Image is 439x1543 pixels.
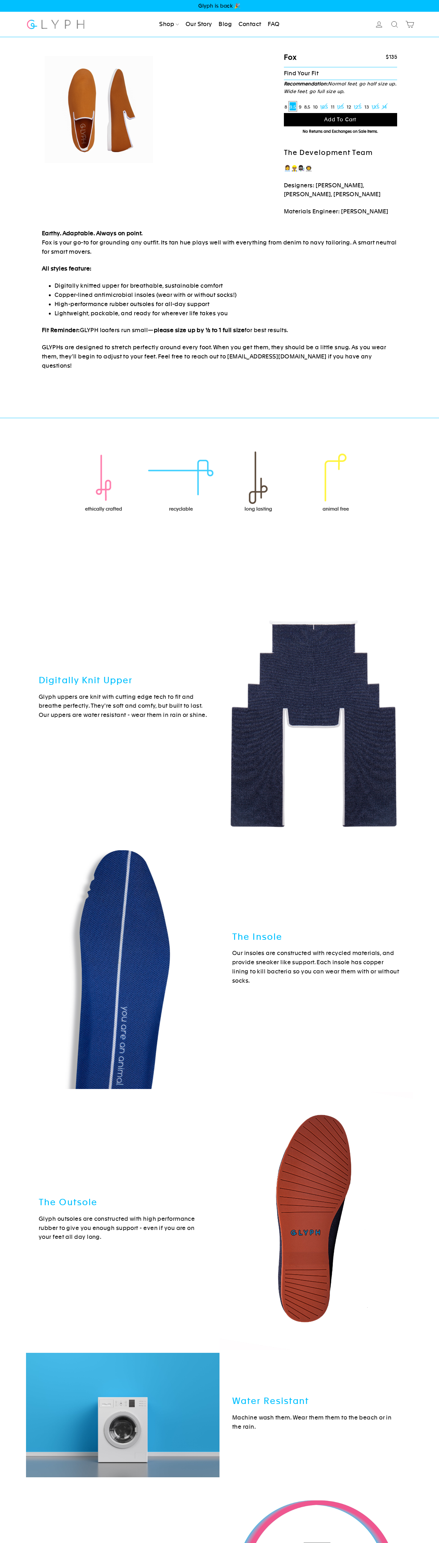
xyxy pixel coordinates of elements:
label: 12 [346,102,352,111]
h3: The Insole [232,931,400,942]
p: 👩‍💼👷🏽‍♂️👩🏿‍🔬👨‍🚀 [284,164,397,173]
img: Glyph [26,16,85,33]
label: 9.5 [289,102,297,111]
p: Materials Engineer: [PERSON_NAME] [284,207,397,216]
li: High-performance rubber outsoles for all-day support [55,300,397,309]
a: Our Story [183,17,215,31]
li: Lightweight, packable, and ready for wherever life takes you [55,309,397,318]
img: Angle_9._adjust_crop.jpg [219,1092,413,1350]
span: Add to cart [324,117,357,123]
label: 13.5 [371,102,380,111]
p: Designers: [PERSON_NAME], [PERSON_NAME], [PERSON_NAME] [284,181,397,199]
p: Our insoles are constructed with recycled materials, and provide sneaker like support. Each insol... [232,949,400,985]
span: Fox is your go-to for grounding any outfit. Its tan hue plays well with everything from denim to ... [42,239,397,255]
ul: Primary [157,17,282,31]
p: Glyph outsoles are constructed with high performance rubber to give you enough support - even if ... [39,1214,207,1242]
div: ethically crafted [65,450,142,512]
h3: The Outsole [39,1196,207,1208]
span: $135 [386,54,397,60]
label: 10.5 [319,102,329,111]
label: 14 [382,102,387,111]
a: Contact [236,17,264,31]
div: recyclable [142,450,219,512]
a: Shop [157,17,181,31]
img: 3_b1bd701e-a84e-4f38-b552-3eb357e125f5.png [26,831,219,1089]
img: 4_fbcf4a6e-a82b-4547-a9bf-26f9b29d8b40.png [219,570,413,828]
label: 13 [364,102,370,111]
label: 11 [330,102,335,111]
div: animal free [297,450,374,512]
h1: Fox [284,53,297,62]
p: Normal feet, go half size up. Wide feet, go full size up. [284,80,397,95]
button: Add to cart [284,113,397,127]
label: 10 [312,102,318,111]
span: Find Your Fit [284,70,319,77]
span: No Returns and Exchanges on Sale Items. [303,129,378,134]
label: 11.5 [336,102,344,111]
strong: Earthy. Adaptable. Always on point. [42,230,143,237]
p: GLYPHs are designed to stretch perfectly around every foot. When you get them, they should be a l... [42,343,397,370]
strong: All styles feature: [42,265,92,272]
strong: Recommendation: [284,81,328,86]
label: 12.5 [353,102,362,111]
p: Glyph uppers are knit with cutting edge tech to fit and breathe perfectly. They're soft and comfy... [39,692,207,720]
img: Screenshot_2025-05-06_at_3.13.50_PM_800x.png [45,56,153,163]
label: 8 [284,102,288,111]
span: GLYPH loafers run small— [80,327,154,333]
strong: Fit Reminder: [42,327,80,333]
h3: Water Resistant [232,1395,400,1406]
a: FAQ [265,17,282,31]
span: for best results. [245,327,288,333]
strong: please size up by ½ to 1 full size [154,327,245,333]
h3: Digitally Knit Upper [39,674,207,686]
li: Digitally knitted upper for breathable, sustainable comfort [55,281,397,291]
img: iStock-1096523200.jpg [26,1353,219,1477]
p: Machine wash them. Wear them them to the beach or in the rain. [232,1413,400,1432]
h2: The Development Team [284,148,397,157]
div: long lasting [219,450,297,512]
label: 8.5 [304,102,311,111]
a: Blog [216,17,234,31]
li: Copper-lined antimicrobial insoles (wear with or without socks!) [55,291,397,300]
label: 9 [298,102,302,111]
